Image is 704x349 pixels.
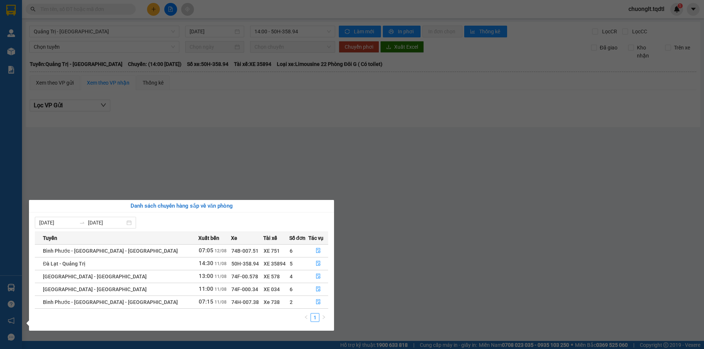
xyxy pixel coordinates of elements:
span: 6 [290,286,293,292]
span: file-done [316,248,321,254]
button: file-done [309,258,328,270]
span: 11/08 [214,274,227,279]
span: file-done [316,286,321,292]
span: 74H-007.38 [231,299,259,305]
span: Tài xế [263,234,277,242]
span: 5 [290,261,293,267]
span: left [304,315,308,319]
button: file-done [309,283,328,295]
span: 12/08 [214,248,227,253]
span: 50H-358.94 [231,261,259,267]
span: 13:00 [199,273,213,279]
li: Previous Page [302,313,311,322]
a: 1 [311,313,319,322]
span: 6 [290,248,293,254]
span: 2 [290,299,293,305]
span: 74F-000.34 [231,286,258,292]
div: Xe 738 [264,298,289,306]
span: 74B-007.51 [231,248,258,254]
span: Xuất bến [198,234,219,242]
button: file-done [309,271,328,282]
button: right [319,313,328,322]
span: 14:30 [199,260,213,267]
span: file-done [316,261,321,267]
button: file-done [309,296,328,308]
span: 11/08 [214,287,227,292]
span: Xe [231,234,237,242]
span: Tác vụ [308,234,323,242]
span: Số đơn [289,234,306,242]
span: [GEOGRAPHIC_DATA] - [GEOGRAPHIC_DATA] [43,286,147,292]
li: Next Page [319,313,328,322]
span: [GEOGRAPHIC_DATA] - [GEOGRAPHIC_DATA] [43,274,147,279]
div: XE 751 [264,247,289,255]
span: Đà Lạt - Quảng Trị [43,261,85,267]
span: to [79,220,85,226]
span: 74F-00.578 [231,274,258,279]
span: 07:05 [199,247,213,254]
span: 11/08 [214,300,227,305]
div: XE 034 [264,285,289,293]
span: Tuyến [43,234,57,242]
span: Bình Phước - [GEOGRAPHIC_DATA] - [GEOGRAPHIC_DATA] [43,248,178,254]
input: Đến ngày [88,219,125,227]
span: 4 [290,274,293,279]
span: 11:00 [199,286,213,292]
span: 11/08 [214,261,227,266]
button: left [302,313,311,322]
span: file-done [316,274,321,279]
input: Từ ngày [39,219,76,227]
span: 07:15 [199,298,213,305]
span: swap-right [79,220,85,226]
span: Bình Phước - [GEOGRAPHIC_DATA] - [GEOGRAPHIC_DATA] [43,299,178,305]
li: 1 [311,313,319,322]
span: file-done [316,299,321,305]
div: Danh sách chuyến hàng sắp về văn phòng [35,202,328,211]
button: file-done [309,245,328,257]
span: right [322,315,326,319]
div: XE 578 [264,272,289,281]
div: XE 35894 [264,260,289,268]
